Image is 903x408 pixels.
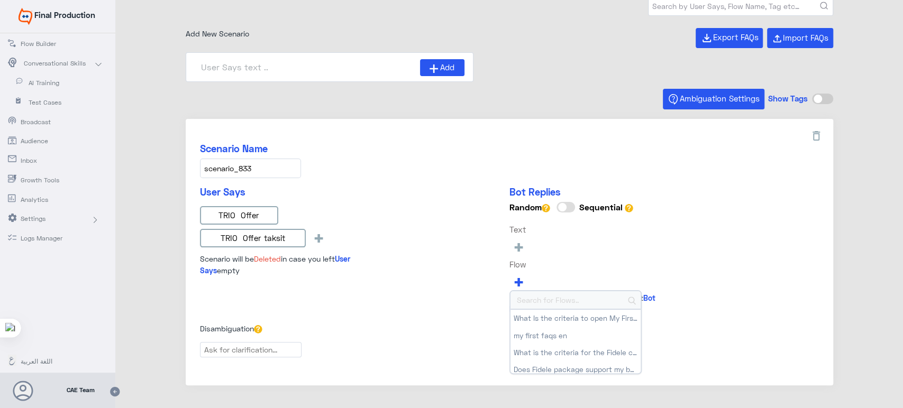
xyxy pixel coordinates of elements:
[13,381,33,401] button: Avatar
[21,136,83,146] span: Audience
[24,59,86,68] span: Conversational Skills
[21,214,83,224] span: Settings
[21,234,83,243] span: Logs Manager
[21,175,83,185] span: Growth Tools
[67,385,95,395] span: CAE Team
[21,357,83,366] span: اللغة العربية
[29,78,90,88] span: AI Training
[21,117,83,127] span: Broadcast
[510,361,641,378] button: Does Fidele package support my business ?
[510,291,641,310] input: Search for Flows..
[510,344,641,361] button: What is the criteria for the Fidele client to have
[21,156,83,165] span: Inbox
[510,310,641,327] button: What Is the criteria to open My First account ?
[21,195,83,205] span: Analytics
[34,10,95,20] span: Final Production
[19,8,32,25] img: Widebot Logo
[21,39,83,49] span: Flow Builder
[29,98,90,107] span: Test Cases
[510,327,641,344] button: my first faqs en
